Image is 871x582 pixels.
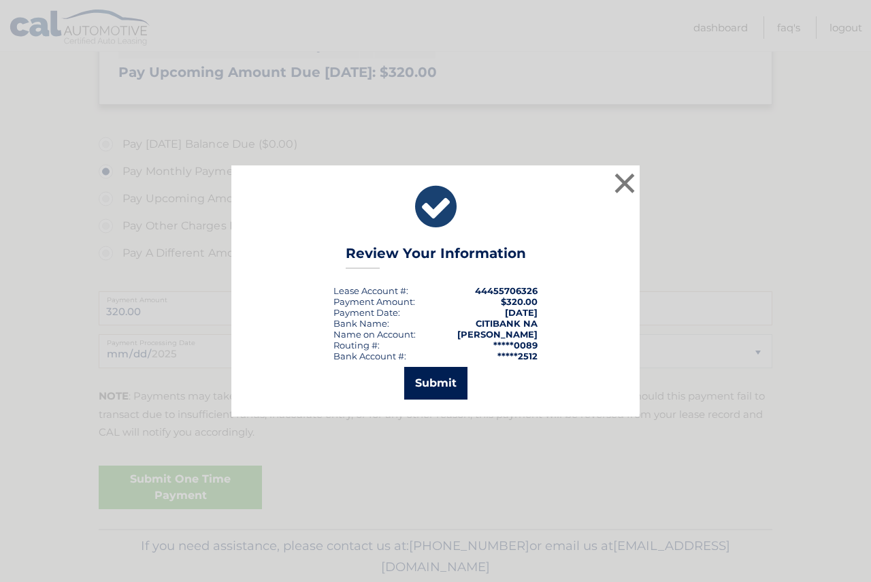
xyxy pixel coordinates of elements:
h3: Review Your Information [346,245,526,269]
div: Name on Account: [333,329,416,340]
div: Bank Account #: [333,351,406,361]
button: Submit [404,367,467,400]
strong: 44455706326 [475,285,538,296]
div: Bank Name: [333,318,389,329]
span: Payment Date [333,307,398,318]
span: $320.00 [501,296,538,307]
strong: CITIBANK NA [476,318,538,329]
span: [DATE] [505,307,538,318]
button: × [611,169,638,197]
div: Routing #: [333,340,380,351]
div: Lease Account #: [333,285,408,296]
div: Payment Amount: [333,296,415,307]
strong: [PERSON_NAME] [457,329,538,340]
div: : [333,307,400,318]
